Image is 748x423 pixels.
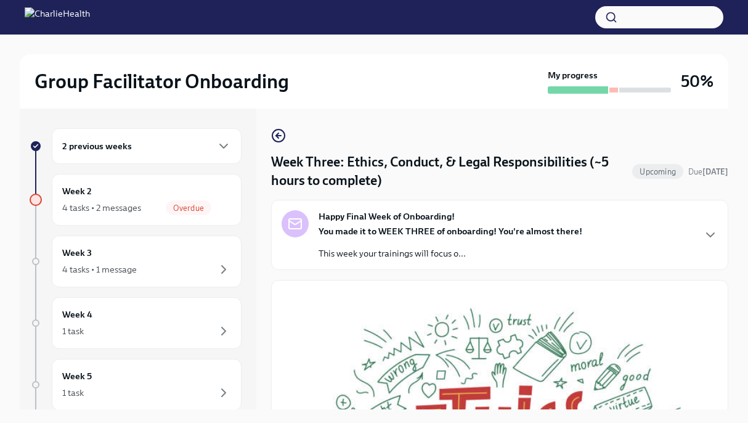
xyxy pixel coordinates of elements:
h6: Week 3 [62,246,92,260]
strong: You made it to WEEK THREE of onboarding! You're almost there! [319,226,582,237]
strong: Happy Final Week of Onboarding! [319,210,455,223]
h6: 2 previous weeks [62,139,132,153]
a: Week 34 tasks • 1 message [30,236,242,287]
h6: Week 5 [62,369,92,383]
h6: Week 2 [62,184,92,198]
h3: 50% [681,70,713,92]
a: Week 51 task [30,359,242,411]
div: 2 previous weeks [52,128,242,164]
span: Overdue [166,203,211,213]
div: 1 task [62,325,84,337]
a: Week 41 task [30,297,242,349]
strong: My progress [548,69,598,81]
span: Due [688,167,728,176]
strong: [DATE] [702,167,728,176]
a: Week 24 tasks • 2 messagesOverdue [30,174,242,226]
h2: Group Facilitator Onboarding [35,69,289,94]
span: Upcoming [632,167,683,176]
div: 4 tasks • 1 message [62,263,137,276]
h6: Week 4 [62,308,92,321]
div: 4 tasks • 2 messages [62,202,141,214]
div: 1 task [62,387,84,399]
p: This week your trainings will focus o... [319,247,582,260]
h4: Week Three: Ethics, Conduct, & Legal Responsibilities (~5 hours to complete) [271,153,627,190]
span: September 8th, 2025 10:00 [688,166,728,178]
img: CharlieHealth [25,7,90,27]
